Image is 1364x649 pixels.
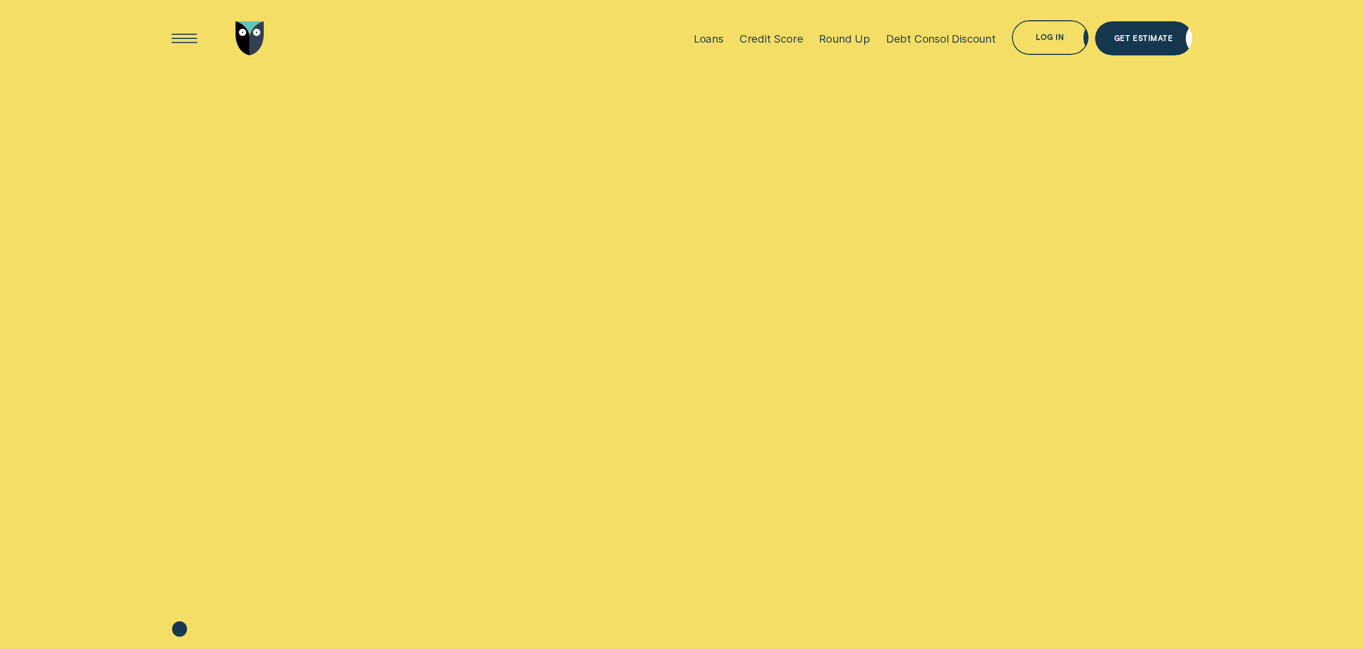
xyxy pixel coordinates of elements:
[172,172,484,241] h1: Secured Personal Loan FAQs
[167,21,202,56] button: Open Menu
[236,21,264,56] img: Wisr
[740,32,803,45] div: Credit Score
[1095,21,1192,56] a: Get Estimate
[1012,20,1089,55] button: Log in
[819,32,870,45] div: Round Up
[694,32,724,45] div: Loans
[886,32,996,45] div: Debt Consol Discount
